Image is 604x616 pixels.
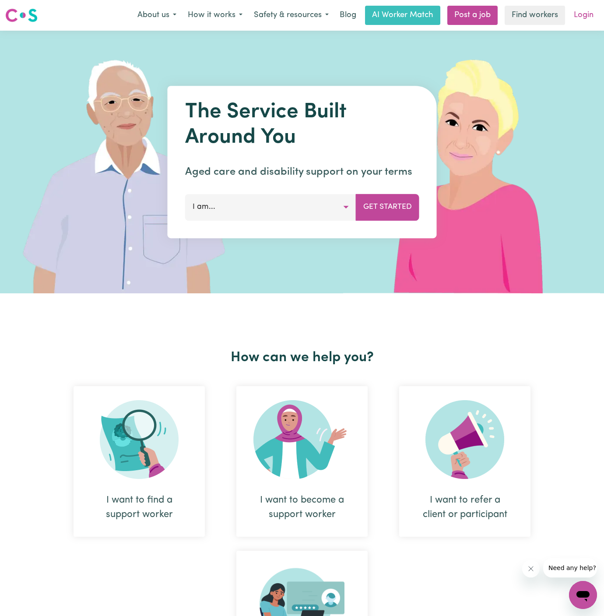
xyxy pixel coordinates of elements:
[5,5,38,25] a: Careseekers logo
[248,6,334,25] button: Safety & resources
[185,194,356,220] button: I am...
[58,349,546,366] h2: How can we help you?
[569,581,597,609] iframe: Button to launch messaging window
[447,6,498,25] a: Post a job
[185,164,419,180] p: Aged care and disability support on your terms
[253,400,351,479] img: Become Worker
[356,194,419,220] button: Get Started
[95,493,184,522] div: I want to find a support worker
[236,386,368,537] div: I want to become a support worker
[365,6,440,25] a: AI Worker Match
[425,400,504,479] img: Refer
[182,6,248,25] button: How it works
[505,6,565,25] a: Find workers
[420,493,509,522] div: I want to refer a client or participant
[132,6,182,25] button: About us
[74,386,205,537] div: I want to find a support worker
[5,7,38,23] img: Careseekers logo
[334,6,362,25] a: Blog
[185,100,419,150] h1: The Service Built Around You
[569,6,599,25] a: Login
[100,400,179,479] img: Search
[399,386,530,537] div: I want to refer a client or participant
[257,493,347,522] div: I want to become a support worker
[522,560,540,577] iframe: Close message
[543,558,597,577] iframe: Message from company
